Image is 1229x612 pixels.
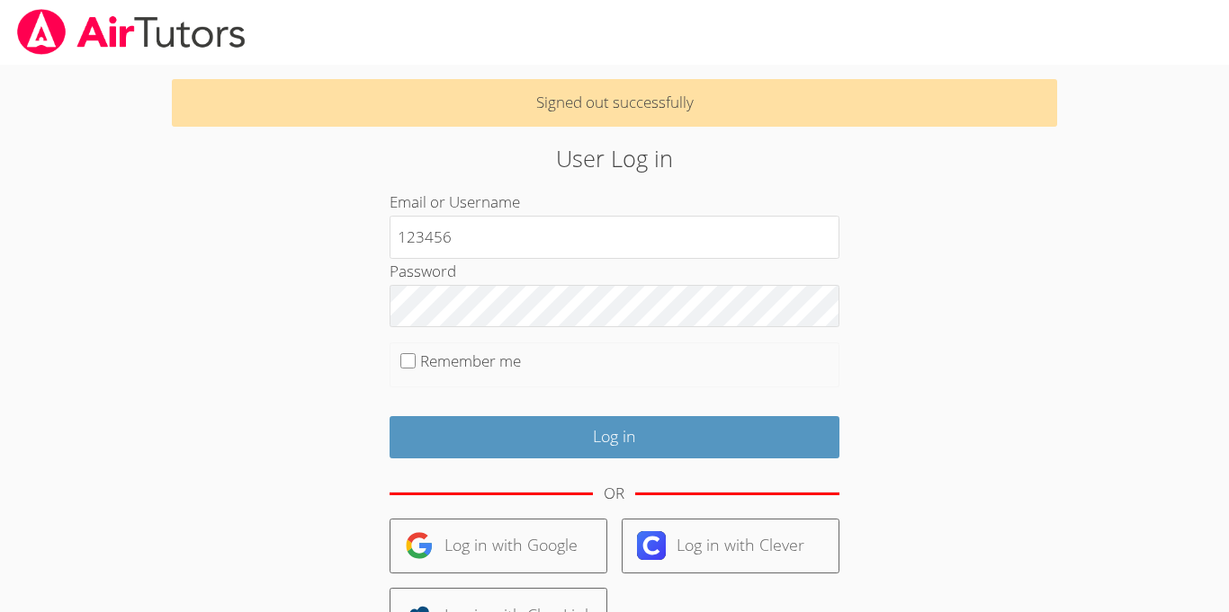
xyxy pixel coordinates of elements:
label: Email or Username [390,191,520,212]
div: OR [604,481,624,507]
label: Password [390,261,456,281]
a: Log in with Google [390,519,607,573]
h2: User Log in [283,141,946,175]
input: Log in [390,416,839,458]
a: Log in with Clever [622,519,839,573]
img: google-logo-50288ca7cdecda66e5e0955fdab243c47b7ad437acaf1139b6f446037453330a.svg [405,531,434,560]
img: airtutors_banner-c4298cdbf04f3fff15de1276eac7730deb9818008684d7c2e4769d2f7ddbe033.png [15,9,247,55]
p: Signed out successfully [172,79,1057,127]
img: clever-logo-6eab21bc6e7a338710f1a6ff85c0baf02591cd810cc4098c63d3a4b26e2feb20.svg [637,531,666,560]
label: Remember me [420,350,521,371]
